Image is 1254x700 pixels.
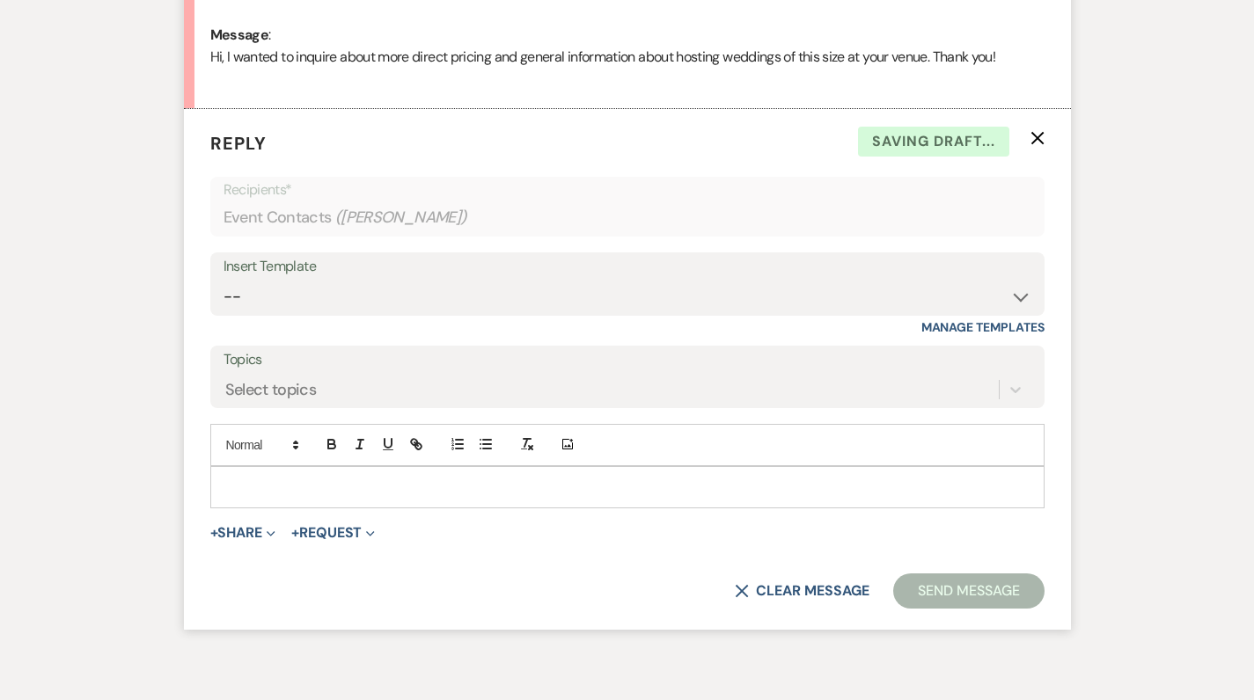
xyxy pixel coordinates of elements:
[921,319,1045,335] a: Manage Templates
[858,127,1009,157] span: Saving draft...
[210,26,269,44] b: Message
[224,201,1031,235] div: Event Contacts
[210,526,276,540] button: Share
[225,377,317,401] div: Select topics
[291,526,375,540] button: Request
[224,254,1031,280] div: Insert Template
[224,179,1031,201] p: Recipients*
[224,347,1031,373] label: Topics
[735,584,869,598] button: Clear message
[335,206,467,230] span: ( [PERSON_NAME] )
[893,573,1044,609] button: Send Message
[210,526,218,540] span: +
[210,132,267,155] span: Reply
[291,526,299,540] span: +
